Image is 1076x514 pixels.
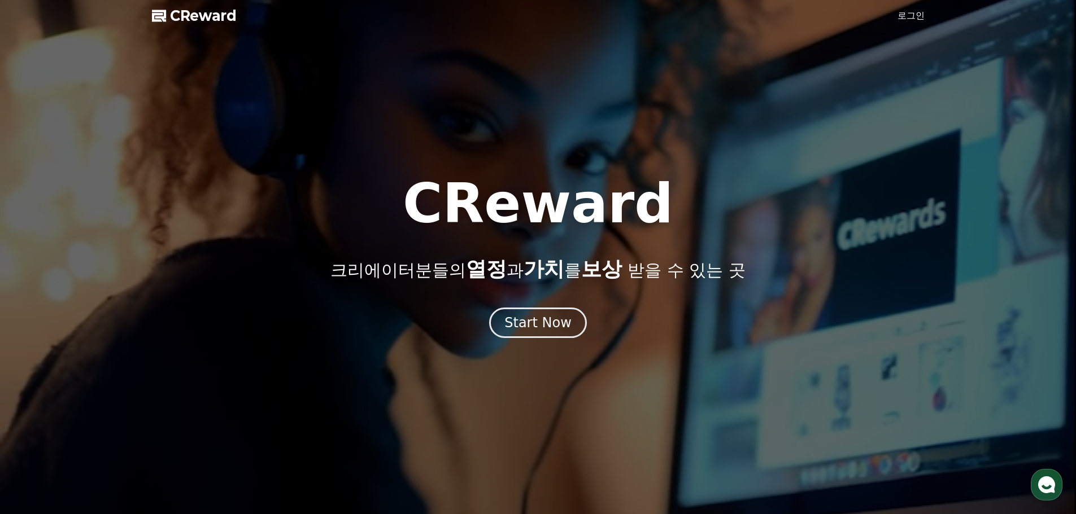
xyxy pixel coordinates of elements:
a: Start Now [489,319,587,330]
span: 홈 [36,375,42,384]
a: 설정 [146,358,217,386]
div: Start Now [504,314,572,332]
span: 보상 [581,257,622,280]
span: 설정 [175,375,188,384]
span: 열정 [466,257,507,280]
p: 크리에이터분들의 과 를 받을 수 있는 곳 [330,258,745,280]
a: 로그인 [898,9,925,23]
span: 가치 [524,257,564,280]
a: 홈 [3,358,75,386]
button: Start Now [489,307,587,338]
a: 대화 [75,358,146,386]
span: 대화 [103,375,117,384]
a: CReward [152,7,237,25]
span: CReward [170,7,237,25]
h1: CReward [403,177,673,231]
